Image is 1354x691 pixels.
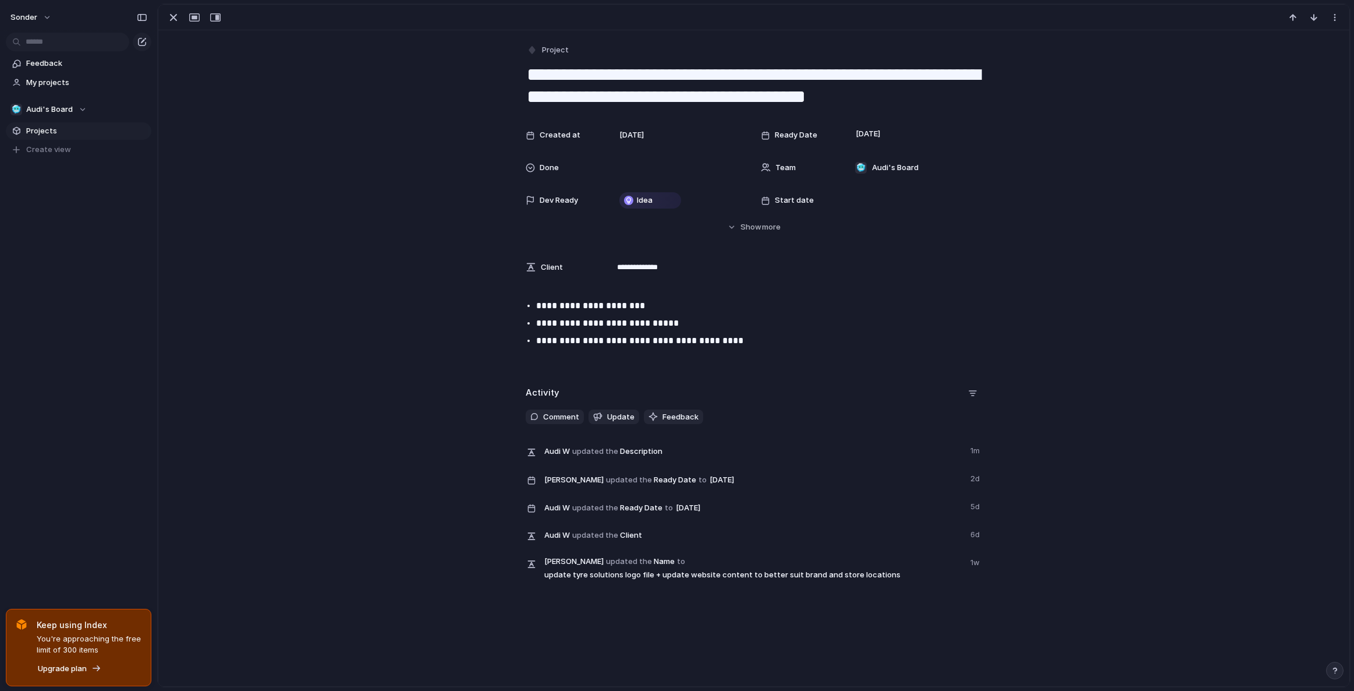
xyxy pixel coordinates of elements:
span: Feedback [662,411,699,423]
span: [PERSON_NAME] [544,556,604,567]
span: more [762,221,781,233]
span: My projects [26,77,147,89]
span: to [677,556,685,567]
span: Audi W [544,530,570,541]
span: to [699,474,707,486]
span: Created at [540,129,580,141]
span: 1w [970,555,982,569]
button: 🥶Audi's Board [6,101,151,118]
span: Description [544,443,963,459]
span: updated the [572,502,618,514]
span: [DATE] [619,129,644,141]
span: Name update tyre solutions logo file + update website content to better suit brand and store loca... [544,555,963,581]
button: Update [589,410,639,425]
span: Client [544,527,963,543]
span: Audi's Board [26,104,73,115]
span: updated the [572,530,618,541]
span: You're approaching the free limit of 300 items [37,633,141,656]
span: Ready Date [775,129,817,141]
span: Audi's Board [872,162,919,174]
span: [DATE] [673,501,704,515]
span: 2d [970,471,982,485]
button: Feedback [644,410,703,425]
div: 🥶 [855,162,867,174]
span: Feedback [26,58,147,69]
span: Ready Date [544,499,963,516]
span: Keep using Index [37,619,141,631]
button: sonder [5,8,58,27]
span: Upgrade plan [38,663,87,675]
span: Update [607,411,635,423]
span: to [665,502,673,514]
h2: Activity [526,386,559,400]
button: Upgrade plan [34,661,105,677]
span: Audi W [544,446,570,457]
span: updated the [606,556,652,567]
span: Ready Date [544,471,963,488]
span: Start date [775,195,814,206]
span: Show [740,221,761,233]
span: [DATE] [707,473,738,487]
span: [DATE] [853,127,884,141]
span: Audi W [544,502,570,514]
div: 🥶 [10,104,22,115]
span: 6d [970,527,982,541]
span: [PERSON_NAME] [544,474,604,486]
span: 1m [970,443,982,457]
a: Feedback [6,55,151,72]
span: 5d [970,499,982,513]
span: Comment [543,411,579,423]
span: Dev Ready [540,195,578,206]
span: Idea [637,195,653,206]
a: Projects [6,122,151,140]
span: Project [542,44,569,56]
span: Team [775,162,796,174]
button: Showmore [526,217,982,238]
a: My projects [6,74,151,91]
button: Create view [6,141,151,158]
span: Create view [26,144,71,156]
span: Client [541,262,563,273]
button: Comment [526,410,584,425]
span: sonder [10,12,37,23]
span: Done [540,162,559,174]
button: Project [524,42,572,59]
span: updated the [572,446,618,457]
span: Projects [26,125,147,137]
span: updated the [606,474,652,486]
